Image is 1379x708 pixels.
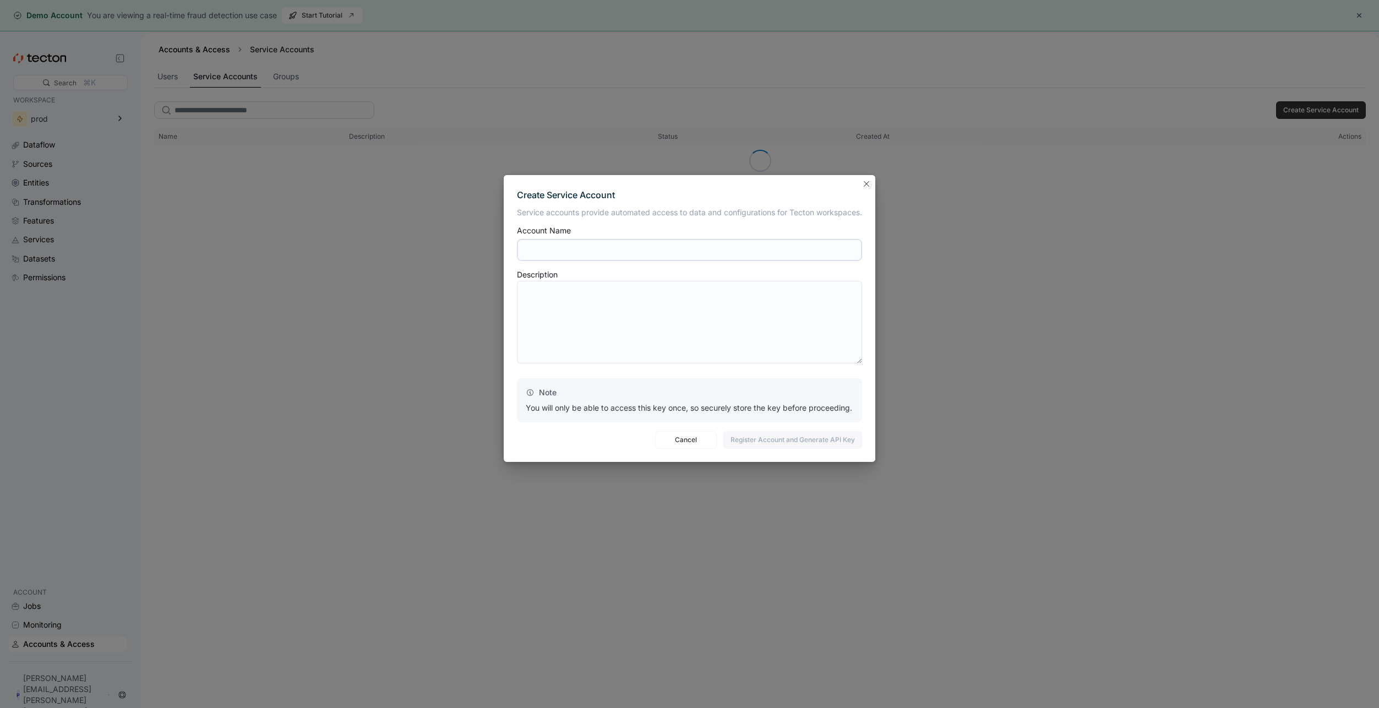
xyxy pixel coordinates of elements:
button: Register Account and Generate API Key [723,431,862,449]
div: Description [517,271,558,279]
span: Register Account and Generate API Key [731,432,855,448]
p: You will only be able to access this key once, so securely store the key before proceeding. [526,402,853,413]
button: Closes this modal window [860,177,873,190]
div: Create Service Account [517,188,862,203]
p: Note [526,387,853,398]
p: Service accounts provide automated access to data and configurations for Tecton workspaces. [517,207,862,218]
span: Cancel [662,432,710,448]
button: Cancel [655,431,717,449]
div: Account Name [517,227,571,235]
